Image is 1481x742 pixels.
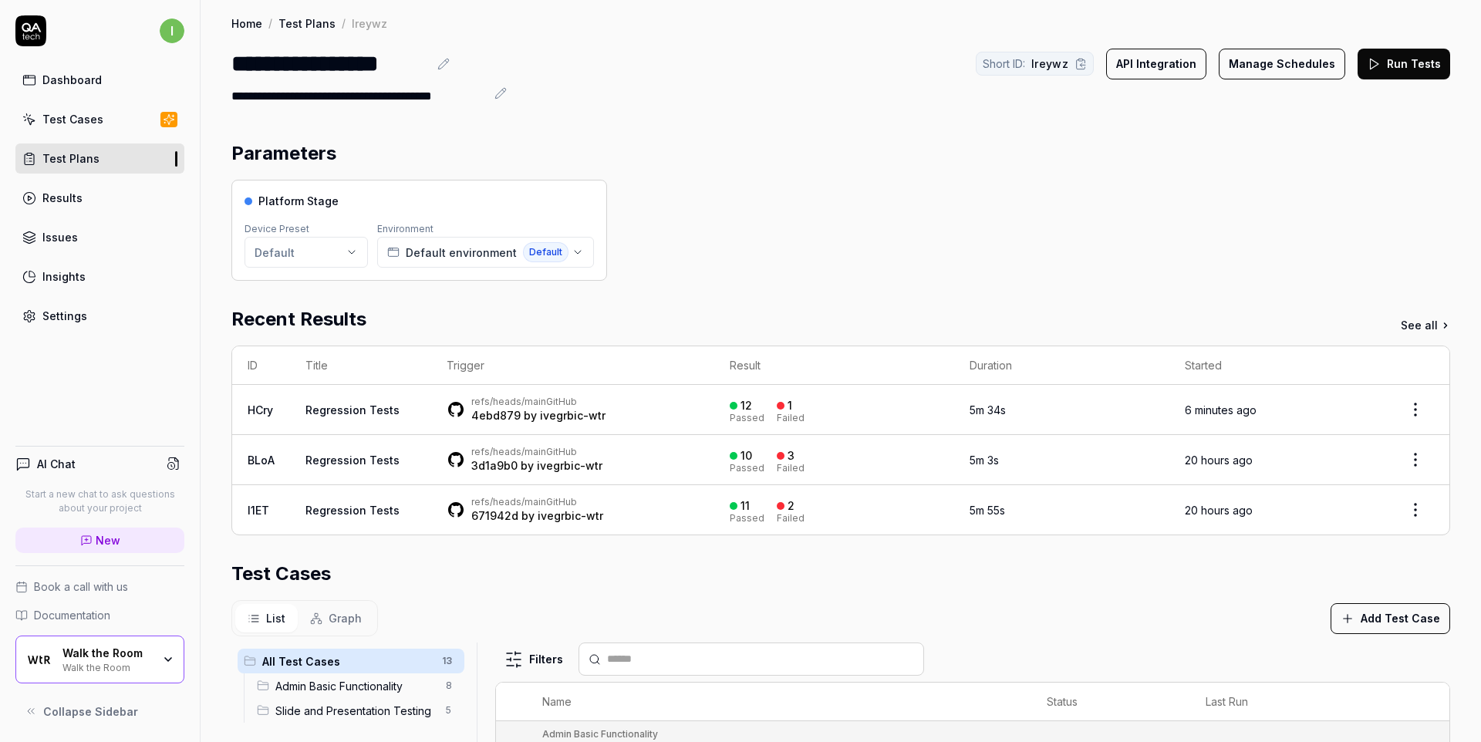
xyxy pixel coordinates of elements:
[15,487,184,515] p: Start a new chat to ask questions about your project
[268,15,272,31] div: /
[37,456,76,472] h4: AI Chat
[471,458,602,474] div: by
[542,727,658,741] div: Admin Basic Functionality
[255,245,295,261] div: Default
[275,703,437,719] span: Slide and Presentation Testing
[740,499,750,513] div: 11
[1106,49,1206,79] button: API Integration
[248,403,273,417] a: HCry
[523,242,568,262] span: Default
[42,190,83,206] div: Results
[471,446,546,457] a: refs/heads/main
[266,610,285,626] span: List
[440,701,458,720] span: 5
[251,698,464,723] div: Drag to reorderSlide and Presentation Testing5
[248,454,275,467] a: BLoA
[15,65,184,95] a: Dashboard
[1185,403,1257,417] time: 6 minutes ago
[96,532,120,548] span: New
[970,403,1006,417] time: 5m 34s
[970,454,999,467] time: 5m 3s
[305,504,400,517] a: Regression Tests
[42,150,100,167] div: Test Plans
[538,509,603,522] a: ivegrbic-wtr
[471,508,603,524] div: by
[278,15,336,31] a: Test Plans
[15,528,184,553] a: New
[983,56,1025,72] span: Short ID:
[245,223,309,234] label: Device Preset
[788,449,794,463] div: 3
[1401,317,1450,333] a: See all
[342,15,346,31] div: /
[231,560,331,588] h2: Test Cases
[298,604,374,632] button: Graph
[1358,49,1450,79] button: Run Tests
[25,646,53,673] img: Walk the Room Logo
[377,237,594,268] button: Default environmentDefault
[42,72,102,88] div: Dashboard
[352,15,387,31] div: lreywz
[1190,683,1351,721] th: Last Run
[527,683,1031,721] th: Name
[970,504,1005,517] time: 5m 55s
[15,104,184,134] a: Test Cases
[42,268,86,285] div: Insights
[436,652,458,670] span: 13
[62,660,152,673] div: Walk the Room
[471,396,606,408] div: GitHub
[245,237,368,268] button: Default
[471,396,546,407] a: refs/heads/main
[34,607,110,623] span: Documentation
[15,607,184,623] a: Documentation
[540,409,606,422] a: ivegrbic-wtr
[471,459,518,472] a: 3d1a9b0
[15,222,184,252] a: Issues
[160,15,184,46] button: i
[1185,454,1253,467] time: 20 hours ago
[305,403,400,417] a: Regression Tests
[231,305,366,333] h2: Recent Results
[43,703,138,720] span: Collapse Sidebar
[15,261,184,292] a: Insights
[471,409,521,422] a: 4ebd879
[34,578,128,595] span: Book a call with us
[248,504,269,517] a: I1ET
[305,454,400,467] a: Regression Tests
[788,499,794,513] div: 2
[440,676,458,695] span: 8
[788,399,792,413] div: 1
[714,346,954,385] th: Result
[730,514,764,523] div: Passed
[232,346,290,385] th: ID
[160,19,184,43] span: i
[537,459,602,472] a: ivegrbic-wtr
[262,653,433,669] span: All Test Cases
[1331,603,1450,634] button: Add Test Case
[15,696,184,727] button: Collapse Sidebar
[251,673,464,698] div: Drag to reorderAdmin Basic Functionality8
[777,464,805,473] div: Failed
[377,223,434,234] label: Environment
[42,111,103,127] div: Test Cases
[495,644,572,675] button: Filters
[730,413,764,423] div: Passed
[777,514,805,523] div: Failed
[740,399,752,413] div: 12
[471,446,602,458] div: GitHub
[1185,504,1253,517] time: 20 hours ago
[431,346,714,385] th: Trigger
[258,193,339,209] span: Platform Stage
[954,346,1169,385] th: Duration
[1031,683,1191,721] th: Status
[15,301,184,331] a: Settings
[42,229,78,245] div: Issues
[406,245,517,261] span: Default environment
[15,183,184,213] a: Results
[15,636,184,683] button: Walk the Room LogoWalk the RoomWalk the Room
[1031,56,1068,72] span: lreywz
[471,509,518,522] a: 671942d
[730,464,764,473] div: Passed
[471,496,546,508] a: refs/heads/main
[777,413,805,423] div: Failed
